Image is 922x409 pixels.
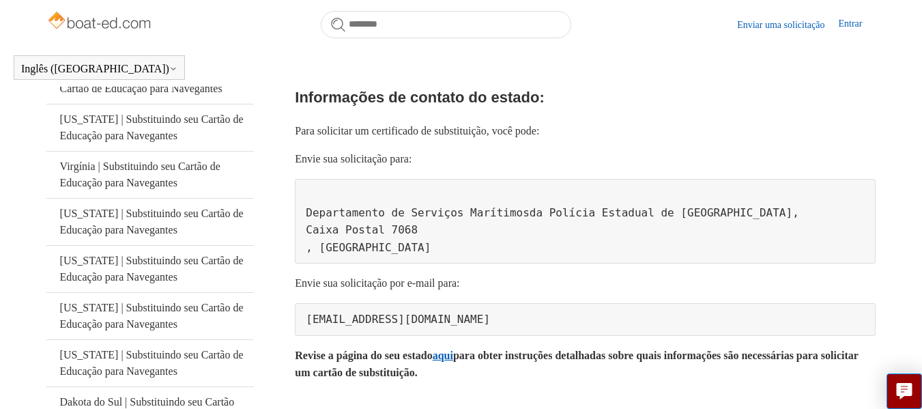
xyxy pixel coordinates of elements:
font: [EMAIL_ADDRESS][DOMAIN_NAME] [306,313,490,326]
a: [US_STATE] | Substituindo seu Cartão de Educação para Navegantes [46,246,254,292]
font: [US_STATE] | Substituindo seu Cartão de Educação para Navegantes [60,113,244,141]
font: Enviar uma solicitação [737,20,824,30]
input: Procurar [321,11,571,38]
a: [US_STATE] | Substituindo seu Cartão de Educação para Navegantes [46,293,254,339]
a: [US_STATE] | Substituindo seu Cartão de Educação para Navegantes [46,340,254,386]
font: para obter instruções detalhadas sobre quais informações são necessárias para solicitar um cartão... [295,350,858,379]
font: Entrar [838,18,862,29]
font: Para solicitar um certificado de substituição, você pode: [295,125,539,137]
font: Virgínia | Substituindo seu Cartão de Educação para Navegantes [60,160,220,188]
font: Caixa Postal 7068 [306,223,418,236]
font: Envie sua solicitação por e-mail para: [295,277,459,289]
a: Entrar [838,16,876,33]
img: Página inicial do Centro de Ajuda Boat-Ed [46,8,155,36]
font: Revise a página do seu estado [295,350,432,361]
font: da Polícia Estadual de [GEOGRAPHIC_DATA], [530,206,799,219]
a: aqui [433,350,453,361]
font: Informações de contato do estado: [295,89,545,106]
font: , [GEOGRAPHIC_DATA] [306,241,431,254]
button: Inglês ([GEOGRAPHIC_DATA]) [21,61,177,75]
font: Envie sua solicitação para: [295,153,412,165]
font: Departamento de Serviços Marítimos [306,206,530,219]
font: [US_STATE] | Substituindo seu Cartão de Educação para Navegantes [60,208,244,236]
font: Inglês ([GEOGRAPHIC_DATA]) [21,63,169,74]
a: [US_STATE] | Substituindo seu Cartão de Educação para Navegantes [46,199,254,245]
font: [US_STATE] | Substituindo seu Cartão de Educação para Navegantes [60,255,244,283]
a: [US_STATE] | Substituindo seu Cartão de Educação para Navegantes [46,104,254,151]
font: [US_STATE] | Substituindo seu Cartão de Educação para Navegantes [60,302,244,330]
button: Bate-papo ao vivo [887,373,922,409]
a: Enviar uma solicitação [737,18,838,32]
font: [US_STATE] | Substituindo seu Cartão de Educação para Navegantes [60,349,244,377]
a: Virgínia | Substituindo seu Cartão de Educação para Navegantes [46,152,254,198]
